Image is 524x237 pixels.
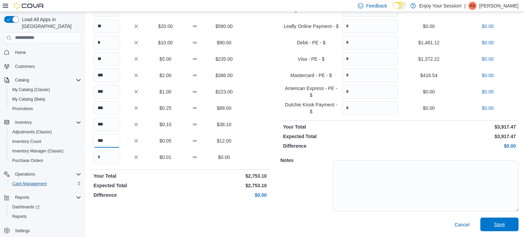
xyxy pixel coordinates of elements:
a: Dashboards [7,202,84,212]
span: Operations [15,172,35,177]
p: $2,753.10 [181,182,267,189]
p: $0.00 [460,56,516,62]
p: $0.00 [460,88,516,95]
button: My Catalog (Beta) [7,94,84,104]
p: $5.00 [152,56,179,62]
div: Ana Saric [468,2,477,10]
button: Adjustments (Classic) [7,127,84,137]
span: My Catalog (Classic) [10,86,81,94]
button: Promotions [7,104,84,114]
p: $0.00 [460,72,516,79]
button: Save [480,218,519,231]
span: Feedback [366,2,387,9]
button: Cash Management [7,179,84,189]
button: Operations [12,170,38,178]
span: My Catalog (Beta) [12,97,45,102]
p: Enjoy Your Session! [419,2,462,10]
a: Home [12,48,29,57]
span: Settings [15,228,30,234]
a: My Catalog (Classic) [10,86,53,94]
p: $38.10 [211,121,237,128]
a: Promotions [10,105,36,113]
span: Promotions [10,105,81,113]
a: My Catalog (Beta) [10,95,48,103]
a: Adjustments (Classic) [10,128,55,136]
span: Reports [12,193,81,202]
span: Reports [12,214,27,219]
input: Quantity [93,134,120,148]
input: Quantity [93,52,120,66]
img: Cova [14,2,44,9]
button: Home [1,47,84,57]
p: $386.00 [211,72,237,79]
input: Quantity [93,69,120,82]
p: American Express - PE - $ [283,85,339,99]
span: Save [494,221,505,228]
p: $0.10 [152,121,179,128]
p: Dutchie Kiosk Payment - $ [283,101,339,115]
p: $89.00 [211,105,237,112]
span: Inventory Count [10,137,81,146]
p: Visa - PE - $ [283,56,339,62]
p: $0.00 [401,143,516,149]
span: Reports [15,195,29,200]
span: Customers [15,64,35,69]
button: Inventory Manager (Classic) [7,146,84,156]
input: Quantity [93,19,120,33]
span: Purchase Orders [12,158,43,163]
input: Quantity [93,150,120,164]
input: Quantity [342,52,398,66]
a: Reports [10,212,29,221]
p: Expected Total [283,133,398,140]
button: Settings [1,225,84,235]
span: Dashboards [12,204,40,210]
p: $235.00 [211,56,237,62]
p: Leafly Online Payment - $ [283,23,339,30]
span: Inventory Manager (Classic) [12,148,63,154]
p: $580.00 [211,23,237,30]
span: Promotions [12,106,33,112]
span: Inventory [15,120,32,125]
span: Home [15,50,26,55]
span: Cash Management [12,181,47,187]
input: Quantity [342,19,398,33]
p: $90.00 [211,39,237,46]
button: Customers [1,61,84,71]
p: $2.00 [152,72,179,79]
span: Dashboards [10,203,81,211]
span: Adjustments (Classic) [10,128,81,136]
span: Settings [12,226,81,235]
input: Quantity [342,69,398,82]
a: Dashboards [10,203,42,211]
input: Quantity [93,101,120,115]
button: Inventory Count [7,137,84,146]
p: | [464,2,466,10]
p: $0.00 [460,105,516,112]
a: Settings [12,227,32,235]
p: $1,481.12 [401,39,457,46]
input: Quantity [93,118,120,131]
a: Customers [12,62,38,71]
p: $2,753.10 [181,173,267,179]
span: Home [12,48,81,57]
button: Catalog [1,75,84,85]
button: Purchase Orders [7,156,84,165]
p: Debit - PE - $ [283,39,339,46]
p: $3,917.47 [401,133,516,140]
p: $1.00 [152,88,179,95]
span: Operations [12,170,81,178]
button: Inventory [1,118,84,127]
p: $0.00 [401,23,457,30]
span: Inventory [12,118,81,127]
p: Your Total [283,123,398,130]
p: Difference [93,192,179,198]
span: Purchase Orders [10,157,81,165]
a: Inventory Count [10,137,44,146]
button: Cancel [452,218,472,232]
p: $0.01 [152,154,179,161]
input: Quantity [342,85,398,99]
span: Inventory Manager (Classic) [10,147,81,155]
span: Catalog [15,77,29,83]
p: $3,917.47 [401,123,516,130]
